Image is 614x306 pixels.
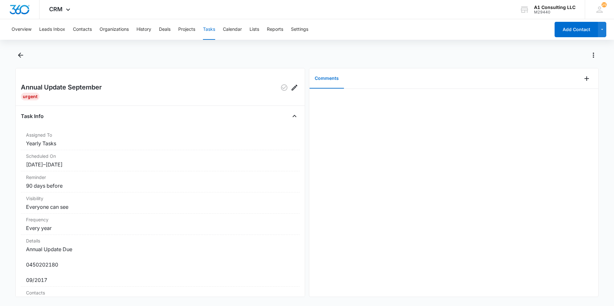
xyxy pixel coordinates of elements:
[582,73,592,84] button: Add Comment
[21,112,44,120] h4: Task Info
[601,2,607,7] div: notifications count
[26,237,294,244] dt: Details
[21,171,300,192] div: Reminder90 days before
[21,150,300,171] div: Scheduled On[DATE]–[DATE]
[534,10,575,14] div: account id
[21,129,300,150] div: Assigned ToYearly Tasks
[26,216,294,223] dt: Frequency
[203,19,215,40] button: Tasks
[26,174,294,181] dt: Reminder
[310,69,344,89] button: Comments
[21,192,300,214] div: VisibilityEveryone can see
[15,50,25,60] button: Back
[26,195,294,202] dt: Visibility
[26,224,294,232] dd: Every year
[26,161,294,168] dd: [DATE] – [DATE]
[250,19,259,40] button: Lists
[289,111,300,121] button: Close
[178,19,195,40] button: Projects
[26,203,294,211] dd: Everyone can see
[26,182,294,190] dd: 90 days before
[159,19,171,40] button: Deals
[100,19,129,40] button: Organizations
[588,50,599,60] button: Actions
[39,19,65,40] button: Leads Inbox
[12,19,31,40] button: Overview
[26,153,294,159] dt: Scheduled On
[555,22,598,37] button: Add Contact
[21,235,300,287] div: DetailsAnnual Update Due 0450202180 09/2017
[26,245,294,284] dd: Annual Update Due 0450202180 09/2017
[26,132,294,138] dt: Assigned To
[601,2,607,7] span: 25
[267,19,283,40] button: Reports
[136,19,151,40] button: History
[21,214,300,235] div: FrequencyEvery year
[26,140,294,147] dd: Yearly Tasks
[21,82,102,93] h2: Annual Update September
[291,19,308,40] button: Settings
[289,82,300,93] button: Edit
[223,19,242,40] button: Calendar
[26,289,294,296] dt: Contacts
[49,6,63,13] span: CRM
[21,93,39,100] div: Urgent
[534,5,575,10] div: account name
[73,19,92,40] button: Contacts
